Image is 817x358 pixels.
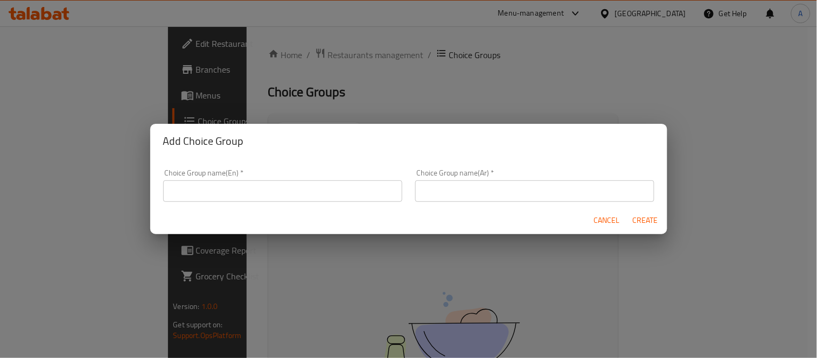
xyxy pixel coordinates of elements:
button: Cancel [590,210,624,230]
span: Create [633,214,659,227]
h2: Add Choice Group [163,132,654,150]
button: Create [629,210,663,230]
input: Please enter Choice Group name(ar) [415,180,654,202]
input: Please enter Choice Group name(en) [163,180,402,202]
span: Cancel [594,214,620,227]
